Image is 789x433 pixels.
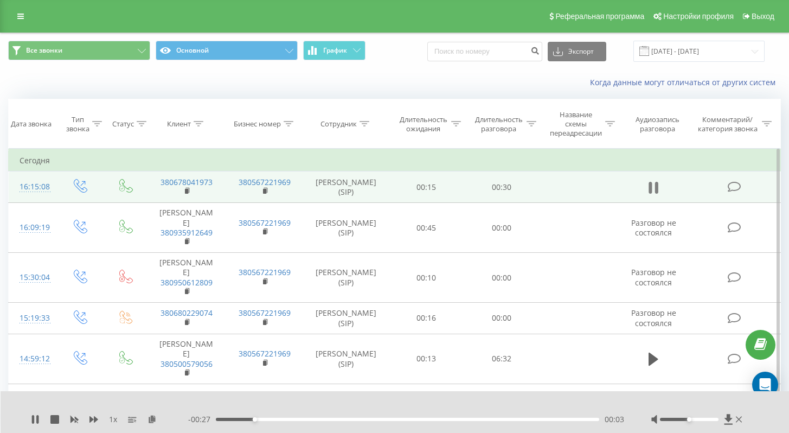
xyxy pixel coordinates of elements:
div: Клиент [167,119,191,129]
td: 00:52 [388,384,464,415]
a: 380567221969 [239,267,291,277]
a: 380967896496 [161,389,213,399]
div: Дата звонка [11,119,52,129]
div: Название схемы переадресации [549,110,602,138]
div: Бизнес номер [234,119,281,129]
td: Сегодня [9,150,781,171]
span: 1 x [109,414,117,425]
td: 00:15 [388,171,464,203]
td: [PERSON_NAME] (SIP) [304,302,388,334]
a: 380567221969 [239,308,291,318]
span: Реферальная программа [555,12,644,21]
a: 380935912649 [161,227,213,238]
a: 380500579056 [161,359,213,369]
button: Экспорт [548,42,606,61]
div: Accessibility label [687,417,691,422]
td: 00:00 [464,253,539,303]
td: [PERSON_NAME] [147,203,226,253]
a: 380678041973 [161,177,213,187]
span: Разговор не состоялся [631,389,676,409]
td: 06:32 [464,334,539,384]
td: 00:00 [464,203,539,253]
td: 00:30 [464,171,539,203]
span: - 00:27 [188,414,216,425]
td: [PERSON_NAME] (SIP) [304,203,388,253]
div: Статус [112,119,134,129]
div: 16:15:08 [20,176,46,198]
button: Все звонки [8,41,150,60]
div: 15:19:33 [20,308,46,329]
td: [PERSON_NAME] [147,253,226,303]
div: Open Intercom Messenger [752,372,778,398]
td: 00:00 [464,302,539,334]
button: График [303,41,365,60]
td: [PERSON_NAME] (SIP) [304,171,388,203]
span: График [323,47,347,54]
td: 00:16 [388,302,464,334]
td: [PERSON_NAME] (SIP) [304,384,388,415]
a: 380680229074 [161,308,213,318]
span: Разговор не состоялся [631,267,676,287]
td: 00:10 [388,253,464,303]
div: Accessibility label [253,417,257,422]
td: [PERSON_NAME] (SIP) [304,334,388,384]
a: 380567221969 [239,348,291,359]
span: 00:03 [605,414,624,425]
span: Все звонки [26,46,62,55]
span: Разговор не состоялся [631,218,676,238]
td: 00:45 [388,203,464,253]
div: 14:53:26 [20,389,46,410]
a: 380567221969 [239,218,291,228]
div: Сотрудник [320,119,357,129]
div: Аудиозапись разговора [627,115,688,133]
span: Разговор не состоялся [631,308,676,328]
td: 00:00 [464,384,539,415]
div: Тип звонка [66,115,89,133]
td: [PERSON_NAME] (SIP) [304,253,388,303]
a: 380950612809 [161,277,213,288]
div: 14:59:12 [20,348,46,370]
div: Комментарий/категория звонка [696,115,759,133]
span: Настройки профиля [663,12,734,21]
div: 15:30:04 [20,267,46,288]
button: Основной [156,41,298,60]
td: 00:13 [388,334,464,384]
a: 380567221969 [239,177,291,187]
td: [PERSON_NAME] [147,334,226,384]
a: Когда данные могут отличаться от других систем [590,77,781,87]
div: 16:09:19 [20,217,46,238]
div: Длительность ожидания [398,115,448,133]
span: Выход [752,12,774,21]
a: 380567221969 [239,389,291,399]
div: Длительность разговора [473,115,524,133]
input: Поиск по номеру [427,42,542,61]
